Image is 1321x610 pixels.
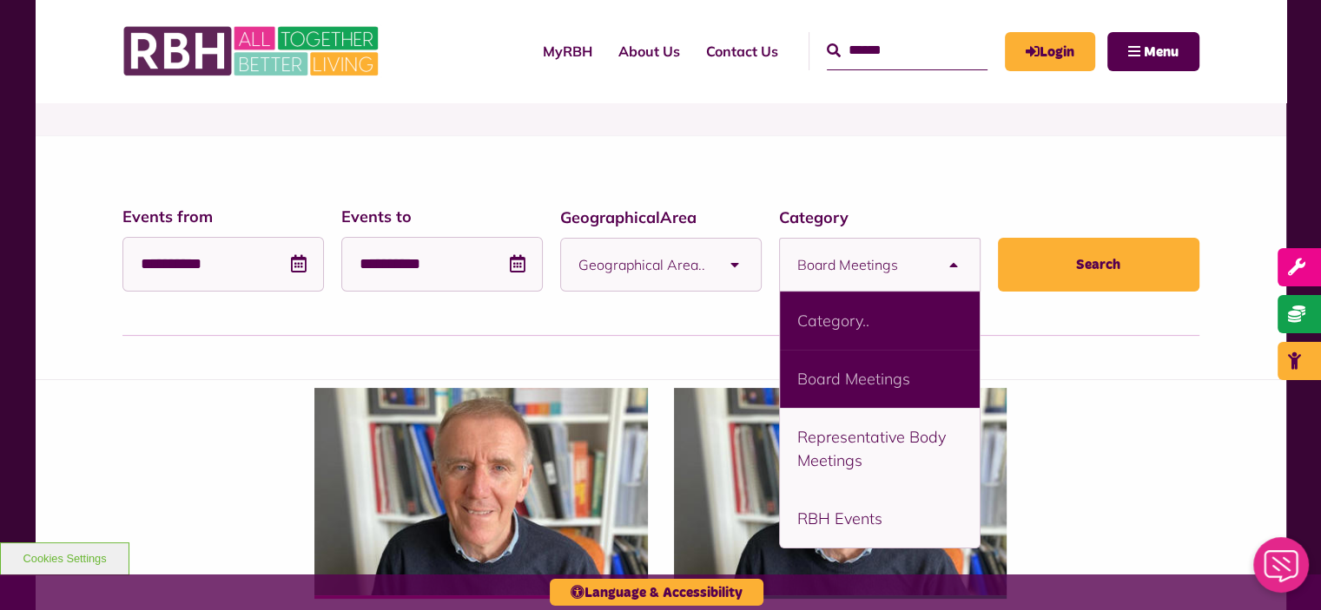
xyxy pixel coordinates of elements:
[674,388,1007,596] img: Kevinbrady
[779,206,981,229] label: Category
[780,408,980,489] li: Representative Body Meetings
[1005,32,1095,71] a: MyRBH
[998,238,1199,292] button: Search
[780,489,980,548] li: RBH Events
[122,205,324,228] label: Events from
[530,28,605,75] a: MyRBH
[827,32,987,69] input: Search
[550,579,763,606] button: Language & Accessibility
[341,237,543,292] input: Text field
[314,388,647,596] img: Kevinbrady
[780,292,980,350] li: Category..
[560,206,762,229] label: GeographicalArea
[693,28,791,75] a: Contact Us
[122,17,383,85] img: RBH
[341,205,543,228] label: Events to
[1243,532,1321,610] iframe: Netcall Web Assistant for live chat
[797,239,928,291] span: Board Meetings
[578,239,709,291] span: Geographical Area..
[1107,32,1199,71] button: Navigation
[780,350,980,408] li: Board Meetings
[122,237,324,292] input: Text field
[1144,45,1179,59] span: Menu
[605,28,693,75] a: About Us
